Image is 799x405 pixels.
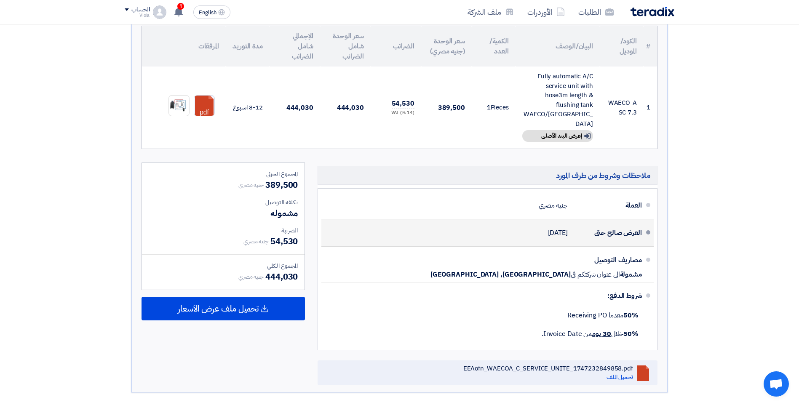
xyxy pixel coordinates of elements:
[539,197,568,213] div: جنيه مصري
[522,130,593,142] div: إعرض البند الأصلي
[575,195,642,216] div: العملة
[600,67,644,149] td: WAECO-ASC 7.3
[438,103,465,113] span: 389,500
[620,270,642,279] span: مشمولة
[623,310,639,320] strong: 50%
[318,166,657,185] h5: ملاحظات وشروط من طرف المورد
[149,226,298,235] div: الضريبة
[265,270,298,283] span: 444,030
[318,360,657,385] a: EEAofn_WAECOA_C_SERVICE_UNITE_1747232849858.pdf تحميل الملف
[142,26,226,67] th: المرفقات
[286,103,313,113] span: 444,030
[238,272,264,281] span: جنيه مصري
[270,26,320,67] th: الإجمالي شامل الضرائب
[571,270,620,279] span: الى عنوان شركتكم في
[644,67,657,149] td: 1
[548,229,568,237] span: [DATE]
[193,5,230,19] button: English
[149,198,298,207] div: تكلفه التوصيل
[177,3,184,10] span: 1
[607,373,633,381] a: تحميل الملف
[265,179,298,191] span: 389,500
[421,26,472,67] th: سعر الوحدة (جنيه مصري)
[226,67,270,149] td: 8-12 اسبوع
[487,103,491,112] span: 1
[392,99,414,109] span: 54,530
[592,329,611,339] u: 30 يوم
[463,365,633,372] div: EEAofn_WAECOA_C_SERVICE_UNITE_1747232849858.pdf
[153,5,166,19] img: profile_test.png
[226,26,270,67] th: مدة التوريد
[567,310,639,320] span: مقدما Receiving PO
[169,98,189,113] img: PIC_1747232633092.jpeg
[149,261,298,270] div: المجموع الكلي
[178,305,259,312] span: تحميل ملف عرض الأسعار
[472,26,516,67] th: الكمية/العدد
[542,329,639,339] span: خلال من Invoice Date.
[377,109,414,117] div: (14 %) VAT
[430,270,571,279] span: [GEOGRAPHIC_DATA], [GEOGRAPHIC_DATA]
[521,2,572,22] a: الأوردرات
[194,96,262,146] a: WAECO_ASC__1747232141526.pdf
[199,10,216,16] span: English
[472,67,516,149] td: Pieces
[149,170,298,179] div: المجموع الجزئي
[575,223,642,243] div: العرض صالح حتى
[238,181,264,189] span: جنيه مصري
[320,26,371,67] th: سعر الوحدة شامل الضرائب
[764,371,789,397] div: Open chat
[575,250,642,270] div: مصاريف التوصيل
[623,329,639,339] strong: 50%
[243,237,269,246] span: جنيه مصري
[125,13,150,18] div: Viola
[600,26,644,67] th: الكود/الموديل
[516,26,600,67] th: البيان/الوصف
[337,103,364,113] span: 444,030
[371,26,421,67] th: الضرائب
[270,207,298,219] span: مشموله
[270,235,298,248] span: 54,530
[461,2,521,22] a: ملف الشركة
[335,286,642,306] div: شروط الدفع:
[131,6,150,13] div: الحساب
[522,72,593,128] div: Fully automatic A/C service unit with hose3m length & flushing tank WAECO/[GEOGRAPHIC_DATA]
[631,7,674,16] img: Teradix logo
[644,26,657,67] th: #
[572,2,620,22] a: الطلبات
